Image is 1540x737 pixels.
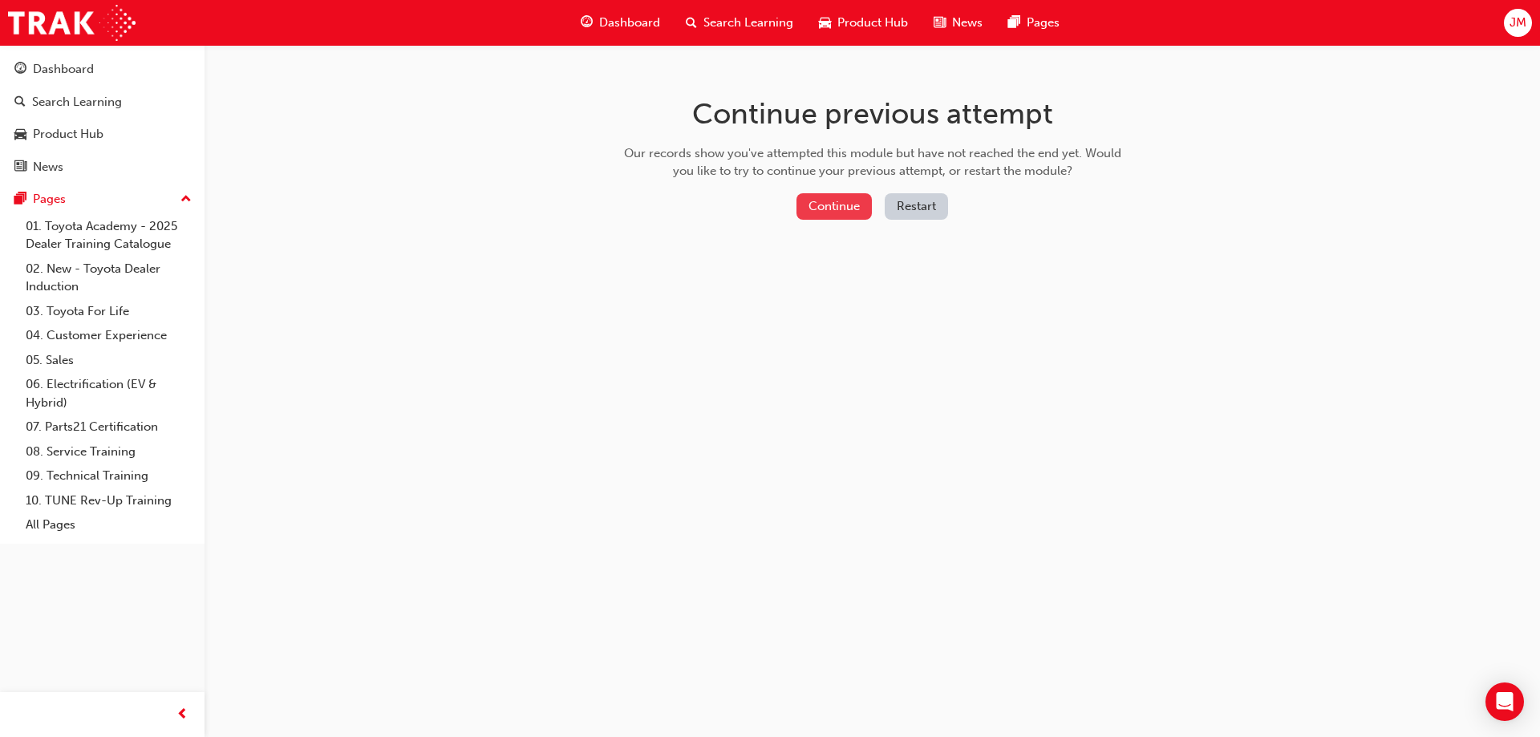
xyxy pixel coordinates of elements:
a: News [6,152,198,182]
span: news-icon [934,13,946,33]
button: JM [1504,9,1532,37]
a: search-iconSearch Learning [673,6,806,39]
span: car-icon [14,128,26,142]
a: 04. Customer Experience [19,323,198,348]
span: guage-icon [14,63,26,77]
span: Pages [1027,14,1060,32]
button: DashboardSearch LearningProduct HubNews [6,51,198,184]
a: 08. Service Training [19,439,198,464]
span: search-icon [686,13,697,33]
a: Product Hub [6,119,198,149]
a: 10. TUNE Rev-Up Training [19,488,198,513]
a: news-iconNews [921,6,995,39]
div: Dashboard [33,60,94,79]
span: up-icon [180,189,192,210]
span: car-icon [819,13,831,33]
button: Continue [796,193,872,220]
span: News [952,14,983,32]
span: guage-icon [581,13,593,33]
button: Pages [6,184,198,214]
span: pages-icon [14,192,26,207]
span: prev-icon [176,705,188,725]
a: 05. Sales [19,348,198,373]
div: Our records show you've attempted this module but have not reached the end yet. Would you like to... [618,144,1127,180]
a: 01. Toyota Academy - 2025 Dealer Training Catalogue [19,214,198,257]
div: Search Learning [32,93,122,111]
a: pages-iconPages [995,6,1072,39]
a: guage-iconDashboard [568,6,673,39]
div: Open Intercom Messenger [1485,682,1524,721]
div: Product Hub [33,125,103,144]
span: news-icon [14,160,26,175]
span: Product Hub [837,14,908,32]
a: Search Learning [6,87,198,117]
div: News [33,158,63,176]
span: Search Learning [703,14,793,32]
a: 03. Toyota For Life [19,299,198,324]
a: 06. Electrification (EV & Hybrid) [19,372,198,415]
div: Pages [33,190,66,209]
span: search-icon [14,95,26,110]
span: Dashboard [599,14,660,32]
a: All Pages [19,512,198,537]
a: car-iconProduct Hub [806,6,921,39]
img: Trak [8,5,136,41]
span: pages-icon [1008,13,1020,33]
button: Restart [885,193,948,220]
a: 09. Technical Training [19,464,198,488]
a: Dashboard [6,55,198,84]
span: JM [1510,14,1526,32]
a: 07. Parts21 Certification [19,415,198,439]
a: 02. New - Toyota Dealer Induction [19,257,198,299]
h1: Continue previous attempt [618,96,1127,132]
